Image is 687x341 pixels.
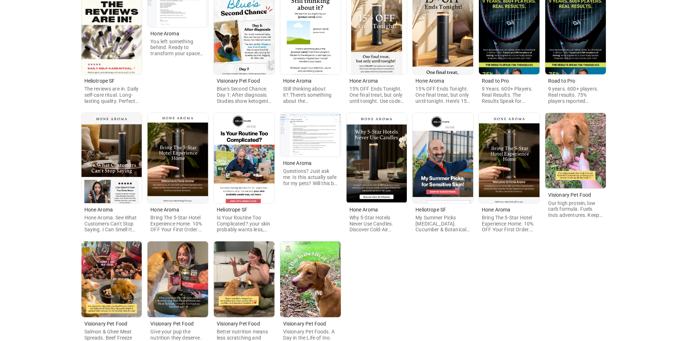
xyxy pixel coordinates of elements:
[482,207,511,213] span: Hone Aroma
[84,86,139,146] span: The reviews are in. Daily self-care ritual. Long-lasting quality. Perfect for stress relief. Shop...
[147,113,208,203] img: Image
[217,78,260,84] span: Visionary Pet Food
[150,321,194,327] span: Visionary Pet Food
[349,215,404,299] span: Why 5-Star Hotels Never Use Candles. Discover Cold-Air Diffusion. The Difference. [GEOGRAPHIC_DAT...
[548,78,576,84] span: Road to Pro
[283,86,338,170] span: Still thinking about it?.There's something about the {[DOMAIN_NAME]}.Add To [DOMAIN_NAME] might a...
[217,321,260,327] span: Visionary Pet Food
[217,86,271,146] span: Blue's Second Chance. Day 1: After diagnosis. Studies show ketogenic diets may slow [MEDICAL_DATA...
[482,78,509,84] span: Road to Pro
[415,78,444,84] span: Hone Aroma
[283,329,335,341] span: Visionary Pet Foods. A Day in the Life of Ino.
[82,113,142,203] img: Image
[150,215,203,257] span: Bring The 5-Star Hotel Experience Home. 10% OFF Your First Order. Superior Scent Experience. Fami...
[415,215,470,299] span: My Summer Picks [MEDICAL_DATA]. Cucumber & Botanical Healing Serum. Rosewater & Vitamins Eye Lift...
[214,241,274,317] img: Image
[415,207,446,213] span: Heliotrope SF
[283,321,326,327] span: Visionary Pet Food
[545,113,606,189] img: Image
[217,207,247,213] span: Heliotrope SF
[84,215,138,311] span: Hone Aroma. See What Customers Can't Stop Saying. I Can Smell It From The Other Room. Ridiculousl...
[283,160,312,166] span: Hone Aroma
[217,215,271,311] span: Is Your Routine Too Complicated?.your skin probably wants less, not [DOMAIN_NAME] Top 3 Summer Pi...
[413,113,473,203] img: Image
[84,321,128,327] span: Visionary Pet Food
[415,86,470,140] span: 15% OFF Ends Tonight. One final treat, but only until tonight. Here’s 15% OFF that expires at mid...
[150,39,205,105] span: You left something behind. Ready to transform your space? Click here to finish what you started. ...
[347,113,407,203] img: Image
[283,168,338,235] span: Questions? Just ask me. Is this actually safe for my pets? Will this be too overpowering for my H...
[482,86,533,183] span: 9 Years. 600+ Players. Real Results. The Results Speak for Themselves. 75% Players reported reduc...
[548,86,600,158] span: 9 years. 600+ players. Real results. 75% players reported reduced or eliminated pain. 43% experie...
[82,241,142,317] img: Image
[283,78,312,84] span: Hone Aroma
[150,31,179,36] span: Hone Aroma
[548,200,602,230] span: Our high protein, low carb formula. Fuels Ino's adventures. Keeps her energy levels up all day long.
[349,78,378,84] span: Hone Aroma
[479,113,540,203] img: Image
[349,86,404,116] span: 15% OFF Ends Tonight. One final treat, but only until tonight. Use code at checkout. Use Your Promo.
[84,207,113,213] span: Hone Aroma
[214,113,274,203] img: Image
[280,113,341,157] img: Image
[147,241,208,317] img: Image
[150,207,179,213] span: Hone Aroma
[349,207,378,213] span: Hone Aroma
[548,192,591,198] span: Visionary Pet Food
[280,241,341,317] img: Image
[482,215,535,269] span: Bring The 5-Star Hotel Experience Home. 10% OFF Your First Order. Use code: WELCOME10 at checkout...
[84,78,115,84] span: Heliotrope SF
